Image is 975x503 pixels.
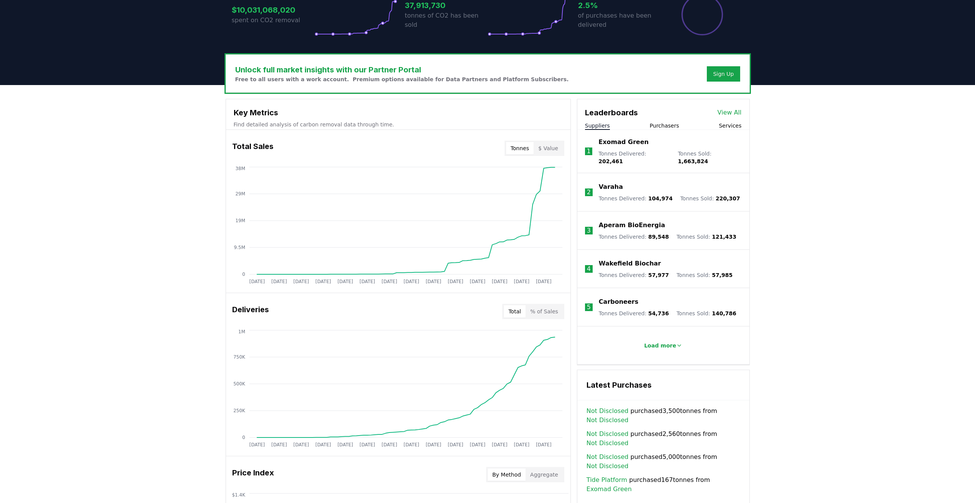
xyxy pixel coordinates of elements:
[587,429,629,439] a: Not Disclosed
[598,158,623,164] span: 202,461
[403,279,419,284] tspan: [DATE]
[587,452,629,462] a: Not Disclosed
[585,122,610,129] button: Suppliers
[232,304,269,319] h3: Deliveries
[234,121,563,128] p: Find detailed analysis of carbon removal data through time.
[713,70,734,78] a: Sign Up
[677,233,736,241] p: Tonnes Sold :
[447,442,463,447] tspan: [DATE]
[536,442,551,447] tspan: [DATE]
[293,279,309,284] tspan: [DATE]
[235,64,569,75] h3: Unlock full market insights with our Partner Portal
[587,485,632,494] a: Exomad Green
[337,442,353,447] tspan: [DATE]
[638,338,688,353] button: Load more
[599,297,638,306] a: Carboneers
[238,329,245,334] tspan: 1M
[716,195,740,202] span: 220,307
[599,182,623,192] a: Varaha
[232,4,315,16] h3: $10,031,068,020
[587,475,740,494] span: purchased 167 tonnes from
[648,272,669,278] span: 57,977
[447,279,463,284] tspan: [DATE]
[504,305,526,318] button: Total
[249,279,265,284] tspan: [DATE]
[403,442,419,447] tspan: [DATE]
[644,342,676,349] p: Load more
[232,16,315,25] p: spent on CO2 removal
[587,406,740,425] span: purchased 3,500 tonnes from
[719,122,741,129] button: Services
[678,158,708,164] span: 1,663,824
[587,188,591,197] p: 2
[492,279,507,284] tspan: [DATE]
[678,150,741,165] p: Tonnes Sold :
[587,379,740,391] h3: Latest Purchases
[315,279,331,284] tspan: [DATE]
[578,11,661,29] p: of purchases have been delivered
[242,435,245,440] tspan: 0
[514,279,529,284] tspan: [DATE]
[271,279,287,284] tspan: [DATE]
[293,442,309,447] tspan: [DATE]
[492,442,507,447] tspan: [DATE]
[680,195,740,202] p: Tonnes Sold :
[712,310,736,316] span: 140,786
[359,442,375,447] tspan: [DATE]
[587,303,591,312] p: 5
[235,191,245,197] tspan: 29M
[598,150,670,165] p: Tonnes Delivered :
[426,442,441,447] tspan: [DATE]
[232,141,274,156] h3: Total Sales
[426,279,441,284] tspan: [DATE]
[650,122,679,129] button: Purchasers
[587,226,591,235] p: 3
[233,381,246,387] tspan: 500K
[337,279,353,284] tspan: [DATE]
[234,107,563,118] h3: Key Metrics
[598,138,649,147] a: Exomad Green
[470,279,485,284] tspan: [DATE]
[506,142,534,154] button: Tonnes
[585,107,638,118] h3: Leaderboards
[707,66,740,82] button: Sign Up
[599,271,669,279] p: Tonnes Delivered :
[712,234,736,240] span: 121,433
[648,310,669,316] span: 54,736
[232,467,274,482] h3: Price Index
[233,354,246,360] tspan: 750K
[534,142,563,154] button: $ Value
[315,442,331,447] tspan: [DATE]
[382,279,397,284] tspan: [DATE]
[235,166,245,171] tspan: 38M
[526,305,563,318] button: % of Sales
[587,406,629,416] a: Not Disclosed
[587,452,740,471] span: purchased 5,000 tonnes from
[587,264,591,274] p: 4
[599,310,669,317] p: Tonnes Delivered :
[405,11,488,29] p: tonnes of CO2 has been sold
[382,442,397,447] tspan: [DATE]
[648,234,669,240] span: 89,548
[587,475,627,485] a: Tide Platform
[249,442,265,447] tspan: [DATE]
[599,259,661,268] a: Wakefield Biochar
[488,469,526,481] button: By Method
[526,469,563,481] button: Aggregate
[233,408,246,413] tspan: 250K
[536,279,551,284] tspan: [DATE]
[470,442,485,447] tspan: [DATE]
[587,429,740,448] span: purchased 2,560 tonnes from
[359,279,375,284] tspan: [DATE]
[514,442,529,447] tspan: [DATE]
[587,147,590,156] p: 1
[718,108,742,117] a: View All
[599,233,669,241] p: Tonnes Delivered :
[677,310,736,317] p: Tonnes Sold :
[599,221,665,230] a: Aperam BioEnergia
